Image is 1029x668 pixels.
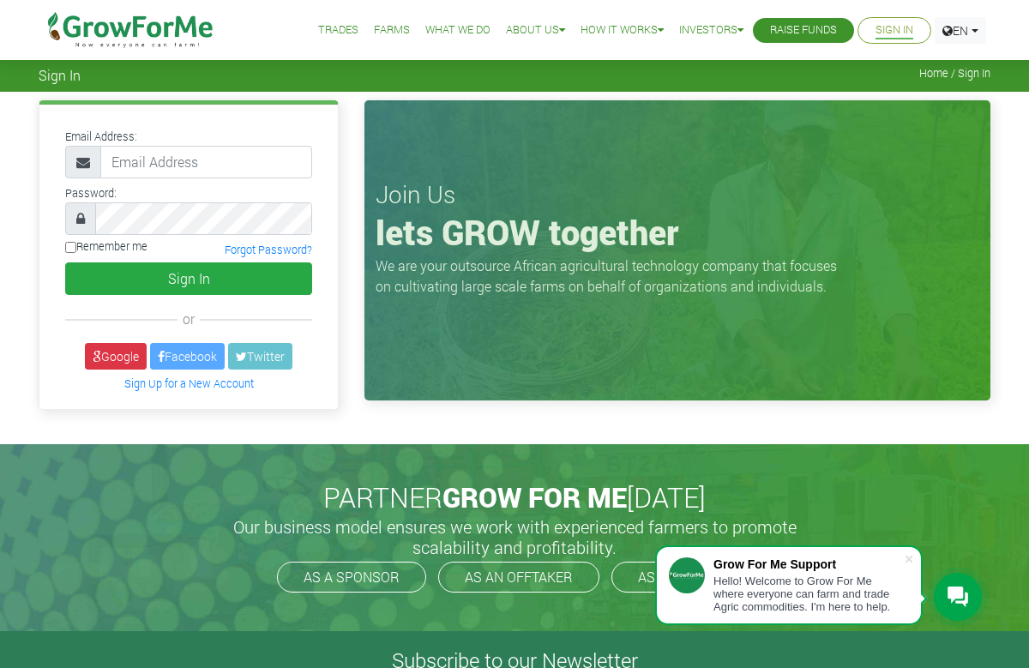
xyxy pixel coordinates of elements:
[65,238,147,255] label: Remember me
[611,562,752,593] a: AS A FARMER
[318,21,358,39] a: Trades
[124,376,254,390] a: Sign Up for a New Account
[713,575,904,613] div: Hello! Welcome to Grow For Me where everyone can farm and trade Agric commodities. I'm here to help.
[65,129,137,145] label: Email Address:
[438,562,599,593] a: AS AN OFFTAKER
[442,478,627,515] span: GROW FOR ME
[45,481,984,514] h2: PARTNER [DATE]
[679,21,743,39] a: Investors
[214,516,815,557] h5: Our business model ensures we work with experienced farmers to promote scalability and profitabil...
[39,67,81,83] span: Sign In
[277,562,426,593] a: AS A SPONSOR
[100,146,312,178] input: Email Address
[376,180,979,209] h3: Join Us
[713,557,904,571] div: Grow For Me Support
[425,21,490,39] a: What We Do
[770,21,837,39] a: Raise Funds
[581,21,664,39] a: How it Works
[225,243,312,256] a: Forgot Password?
[376,212,979,253] h1: lets GROW together
[506,21,565,39] a: About Us
[85,343,147,370] a: Google
[65,185,117,202] label: Password:
[65,309,312,329] div: or
[876,21,913,39] a: Sign In
[65,262,312,295] button: Sign In
[919,67,990,80] span: Home / Sign In
[374,21,410,39] a: Farms
[935,17,986,44] a: EN
[65,242,76,253] input: Remember me
[376,256,847,297] p: We are your outsource African agricultural technology company that focuses on cultivating large s...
